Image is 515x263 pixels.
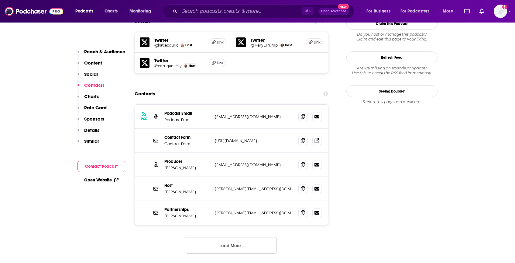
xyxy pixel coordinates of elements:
[84,127,99,133] p: Details
[494,5,507,18] button: Show profile menu
[75,7,93,16] span: Podcasts
[181,44,184,47] img: Katie Couric
[217,61,224,65] span: Link
[185,43,192,47] span: Host
[251,43,278,47] a: @MaryLTrump
[125,6,159,16] button: open menu
[84,177,118,183] a: Open Website
[164,165,210,170] p: [PERSON_NAME]
[494,5,507,18] span: Logged in as esmith_bg
[400,7,430,16] span: For Podcasters
[362,6,398,16] button: open menu
[346,66,438,75] div: Are we missing an episode or update? Use this to check the RSS feed immediately.
[502,5,507,9] svg: Add a profile image
[77,116,104,127] button: Sponsors
[101,6,121,16] a: Charts
[346,32,438,37] span: Do you host or manage this podcast?
[129,7,151,16] span: Monitoring
[164,183,210,188] p: Host
[280,44,284,47] img: Mary Trump
[346,18,438,30] button: Claim This Podcast
[84,93,99,99] p: Charts
[306,38,323,46] a: Link
[346,85,438,97] a: Seeing Double?
[77,161,125,172] button: Contact Podcast
[338,4,349,9] span: New
[84,138,99,144] p: Similar
[318,8,349,15] button: Open AdvancedNew
[164,207,210,212] p: Partnerships
[215,210,294,216] p: [PERSON_NAME][EMAIL_ADDRESS][DOMAIN_NAME]
[169,4,360,18] div: Search podcasts, credits, & more...
[314,40,321,45] span: Link
[215,186,294,191] p: [PERSON_NAME][EMAIL_ADDRESS][DOMAIN_NAME]
[84,71,98,77] p: Social
[215,162,294,167] p: [EMAIL_ADDRESS][DOMAIN_NAME]
[77,127,99,139] button: Details
[84,60,102,66] p: Content
[154,43,178,47] a: @katiecouric
[164,117,210,122] p: Podcast Email
[77,49,125,60] button: Reach & Audience
[154,37,204,43] h5: Twitter
[302,7,314,15] span: ⌘ K
[164,111,210,116] p: Podcast Email
[217,40,224,45] span: Link
[71,6,101,16] button: open menu
[186,237,277,254] button: Load More...
[164,189,210,195] p: [PERSON_NAME]
[77,105,107,116] button: Rate Card
[189,64,195,68] span: Host
[77,93,99,105] button: Charts
[135,88,155,100] h2: Contacts
[285,43,292,47] span: Host
[154,64,182,68] a: @corrigankelly
[477,6,486,16] a: Show notifications dropdown
[397,6,438,16] button: open menu
[366,7,390,16] span: For Business
[494,5,507,18] img: User Profile
[84,82,105,88] p: Contacts
[209,59,226,67] a: Link
[462,6,472,16] a: Show notifications dropdown
[5,5,63,17] img: Podchaser - Follow, Share and Rate Podcasts
[154,58,204,63] h5: Twitter
[215,138,294,143] p: [URL][DOMAIN_NAME]
[77,138,99,149] button: Similar
[164,141,210,146] p: Contact Form
[77,82,105,93] button: Contacts
[251,37,301,43] h5: Twitter
[141,117,147,121] h3: RSS
[84,116,104,122] p: Sponsors
[77,60,102,71] button: Content
[84,105,107,110] p: Rate Card
[438,6,461,16] button: open menu
[209,38,226,46] a: Link
[346,32,438,42] div: Claim and edit this page to your liking.
[105,7,118,16] span: Charts
[215,114,294,119] p: [EMAIL_ADDRESS][DOMAIN_NAME]
[346,100,438,104] div: Report this page as a duplicate.
[180,6,302,16] input: Search podcasts, credits, & more...
[84,49,125,54] p: Reach & Audience
[164,135,210,140] p: Contact Form
[77,71,98,82] button: Social
[184,64,187,68] img: Kelly Corrigan
[443,7,453,16] span: More
[164,159,210,164] p: Producer
[346,51,438,63] button: Refresh Feed
[164,213,210,219] p: [PERSON_NAME]
[321,10,346,13] span: Open Advanced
